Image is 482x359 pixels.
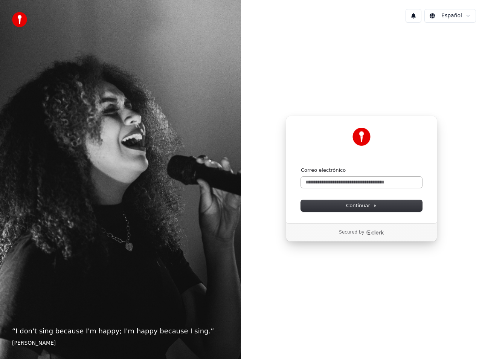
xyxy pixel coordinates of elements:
[366,230,384,235] a: Clerk logo
[301,200,422,211] button: Continuar
[12,339,229,347] footer: [PERSON_NAME]
[339,229,364,235] p: Secured by
[12,326,229,336] p: “ I don't sing because I'm happy; I'm happy because I sing. ”
[346,202,377,209] span: Continuar
[301,167,346,174] label: Correo electrónico
[352,128,371,146] img: Youka
[12,12,27,27] img: youka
